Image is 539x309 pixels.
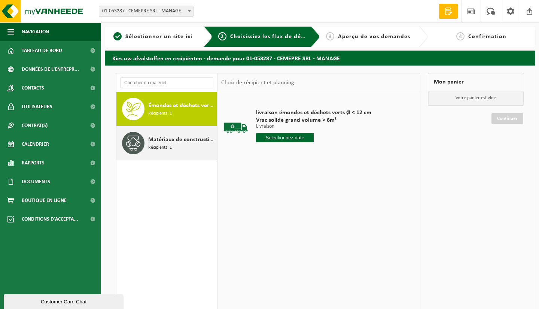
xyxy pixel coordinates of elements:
[326,32,334,40] span: 3
[256,109,371,116] span: livraison émondes et déchets verts Ø < 12 cm
[99,6,193,16] span: 01-053287 - CEMEPRE SRL - MANAGE
[22,41,62,60] span: Tableau de bord
[256,133,314,142] input: Sélectionnez date
[109,32,198,41] a: 1Sélectionner un site ici
[22,60,79,79] span: Données de l'entrepr...
[338,34,410,40] span: Aperçu de vos demandes
[105,51,535,65] h2: Kies uw afvalstoffen en recipiënten - demande pour 01-053287 - CEMEPRE SRL - MANAGE
[22,191,67,210] span: Boutique en ligne
[428,91,524,105] p: Votre panier est vide
[148,101,215,110] span: Émondes et déchets verts Ø < 12 cm
[256,116,371,124] span: Vrac solide grand volume > 6m³
[125,34,192,40] span: Sélectionner un site ici
[22,116,48,135] span: Contrat(s)
[4,293,125,309] iframe: chat widget
[22,22,49,41] span: Navigation
[22,79,44,97] span: Contacts
[99,6,194,17] span: 01-053287 - CEMEPRE SRL - MANAGE
[218,32,226,40] span: 2
[468,34,506,40] span: Confirmation
[22,135,49,154] span: Calendrier
[116,126,217,160] button: Matériaux de construction contenant de l'amiante lié au ciment (non friable) Récipients: 1
[22,97,52,116] span: Utilisateurs
[456,32,465,40] span: 4
[217,73,298,92] div: Choix de récipient et planning
[113,32,122,40] span: 1
[491,113,523,124] a: Continuer
[120,77,213,88] input: Chercher du matériel
[230,34,355,40] span: Choisissiez les flux de déchets et récipients
[22,172,50,191] span: Documents
[148,144,172,151] span: Récipients: 1
[22,210,78,228] span: Conditions d'accepta...
[256,124,371,129] p: Livraison
[22,154,45,172] span: Rapports
[148,135,215,144] span: Matériaux de construction contenant de l'amiante lié au ciment (non friable)
[116,92,217,126] button: Émondes et déchets verts Ø < 12 cm Récipients: 1
[428,73,524,91] div: Mon panier
[148,110,172,117] span: Récipients: 1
